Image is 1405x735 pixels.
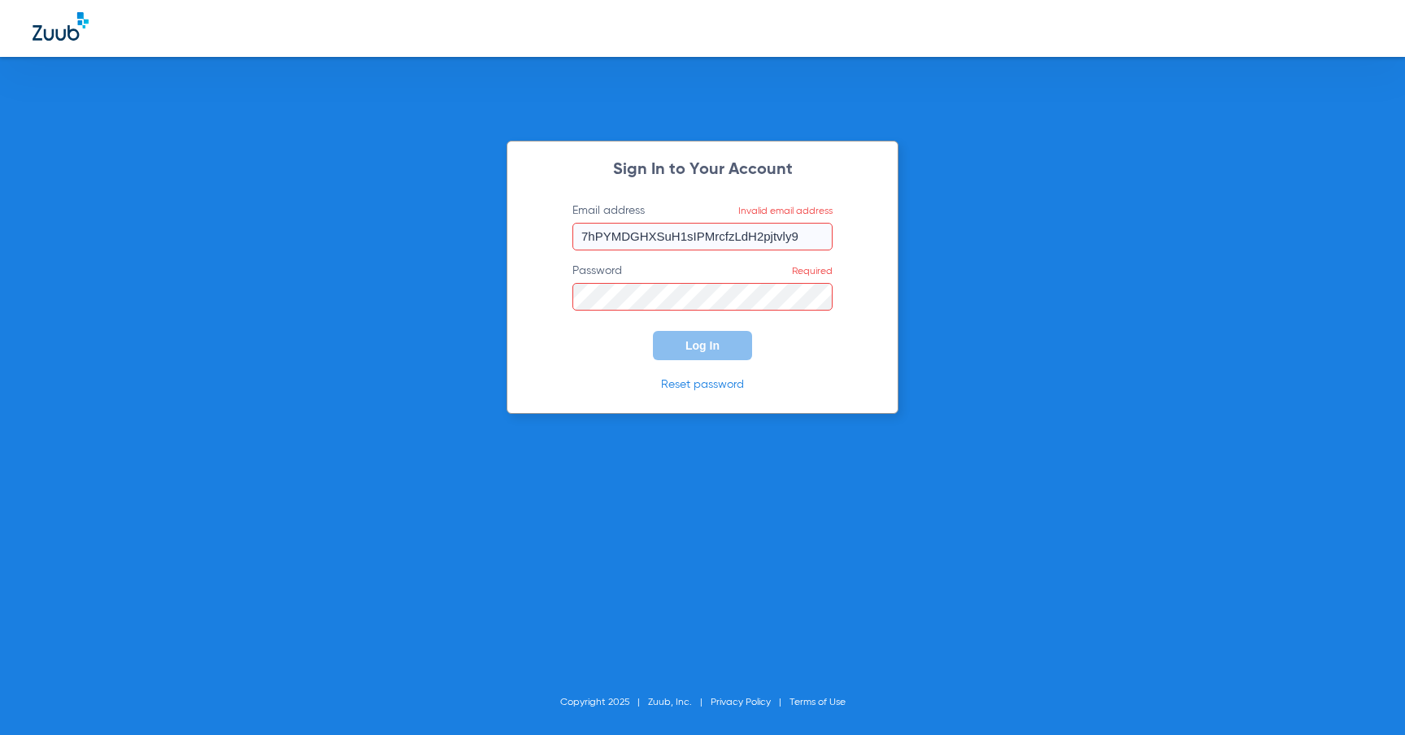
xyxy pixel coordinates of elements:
[33,12,89,41] img: Zuub Logo
[572,263,833,311] label: Password
[572,223,833,250] input: Email addressInvalid email address
[661,379,744,390] a: Reset password
[792,267,833,276] span: Required
[648,694,711,711] li: Zuub, Inc.
[711,698,771,707] a: Privacy Policy
[560,694,648,711] li: Copyright 2025
[738,207,833,216] span: Invalid email address
[572,283,833,311] input: PasswordRequired
[572,202,833,250] label: Email address
[653,331,752,360] button: Log In
[548,162,857,178] h2: Sign In to Your Account
[685,339,720,352] span: Log In
[789,698,846,707] a: Terms of Use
